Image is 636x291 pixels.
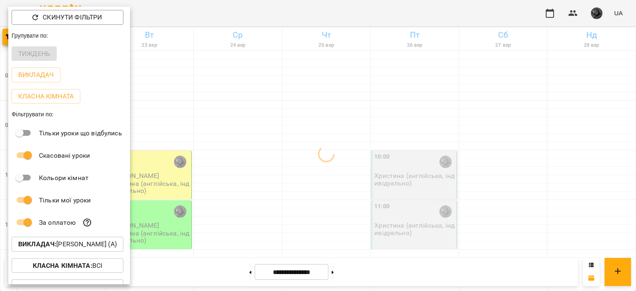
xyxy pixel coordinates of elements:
button: Скинути фільтри [12,10,123,25]
p: Кольори кімнат [39,173,89,183]
p: За оплатою [39,218,76,228]
p: Скасовані уроки [39,151,90,161]
div: Групувати по: [8,28,130,43]
button: Класна кімната [12,89,80,104]
p: Всі [33,261,103,271]
b: Викладач : [18,240,56,248]
p: Тільки уроки що відбулись [39,128,122,138]
p: Викладач [18,70,54,80]
button: Викладач:[PERSON_NAME] (а) [12,237,123,252]
p: [PERSON_NAME] (а) [18,239,117,249]
button: Викладач [12,67,60,82]
p: Тільки мої уроки [39,195,91,205]
div: Фільтрувати по: [8,107,130,122]
b: Класна кімната : [33,262,92,269]
p: Скинути фільтри [43,12,102,22]
p: Класна кімната [18,91,74,101]
button: Класна кімната:Всі [12,258,123,273]
b: Тип Уроку : [43,283,81,291]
